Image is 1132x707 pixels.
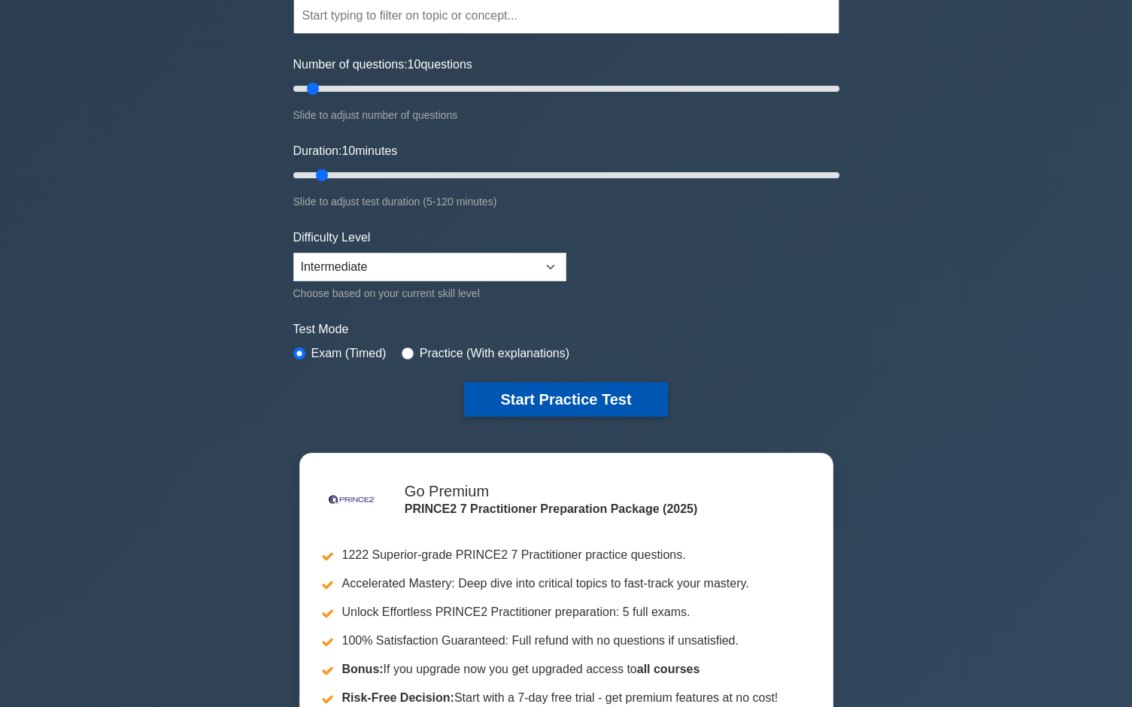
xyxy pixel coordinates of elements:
[293,193,839,211] div: Slide to adjust test duration (5-120 minutes)
[420,344,569,363] label: Practice (With explanations)
[293,229,371,247] label: Difficulty Level
[293,106,839,124] div: Slide to adjust number of questions
[464,382,667,417] button: Start Practice Test
[341,144,355,157] span: 10
[293,56,472,74] label: Number of questions: questions
[293,284,566,302] div: Choose based on your current skill level
[311,344,387,363] label: Exam (Timed)
[293,142,398,160] label: Duration: minutes
[408,58,421,71] span: 10
[293,320,839,338] label: Test Mode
